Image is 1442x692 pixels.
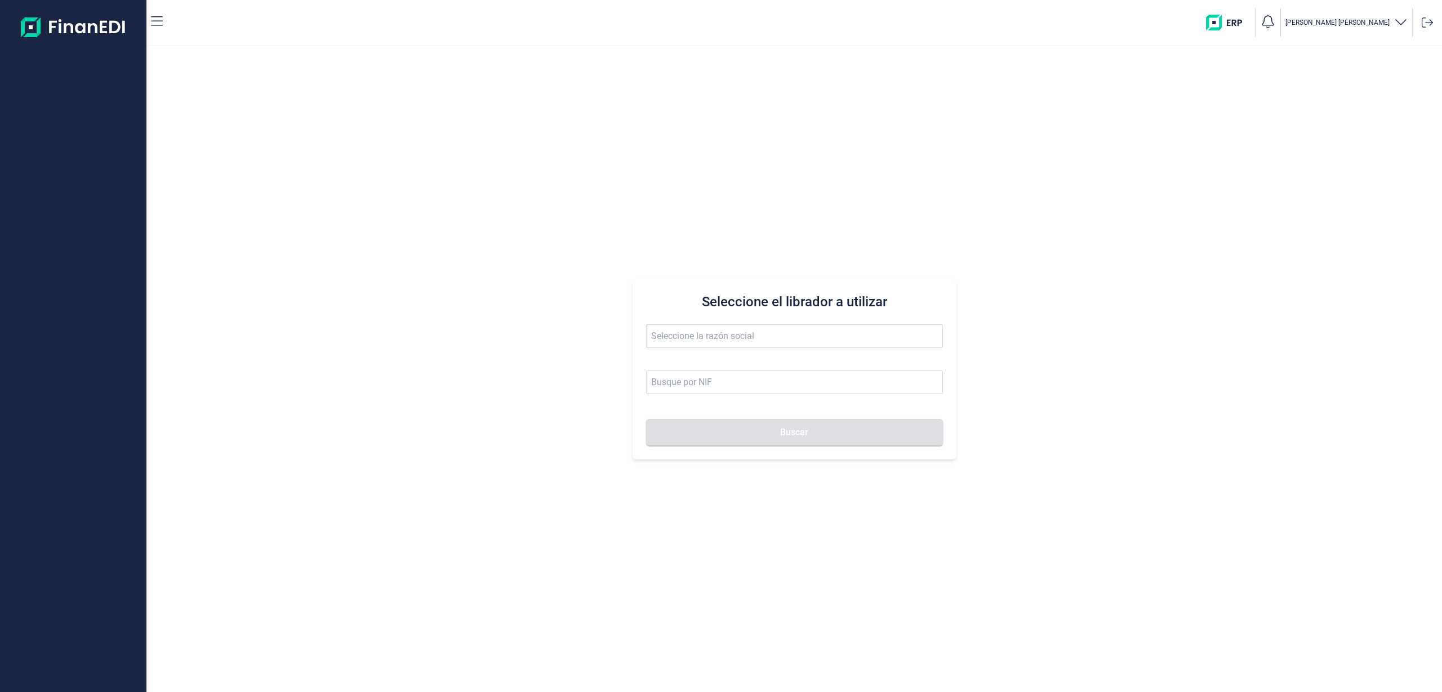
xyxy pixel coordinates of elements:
[1285,18,1390,27] p: [PERSON_NAME] [PERSON_NAME]
[646,324,943,348] input: Seleccione la razón social
[646,370,943,394] input: Busque por NIF
[780,428,808,436] span: Buscar
[21,9,126,45] img: Logo de aplicación
[646,293,943,311] h3: Seleccione el librador a utilizar
[646,419,943,446] button: Buscar
[1285,15,1408,31] button: [PERSON_NAME] [PERSON_NAME]
[1206,15,1250,30] img: erp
